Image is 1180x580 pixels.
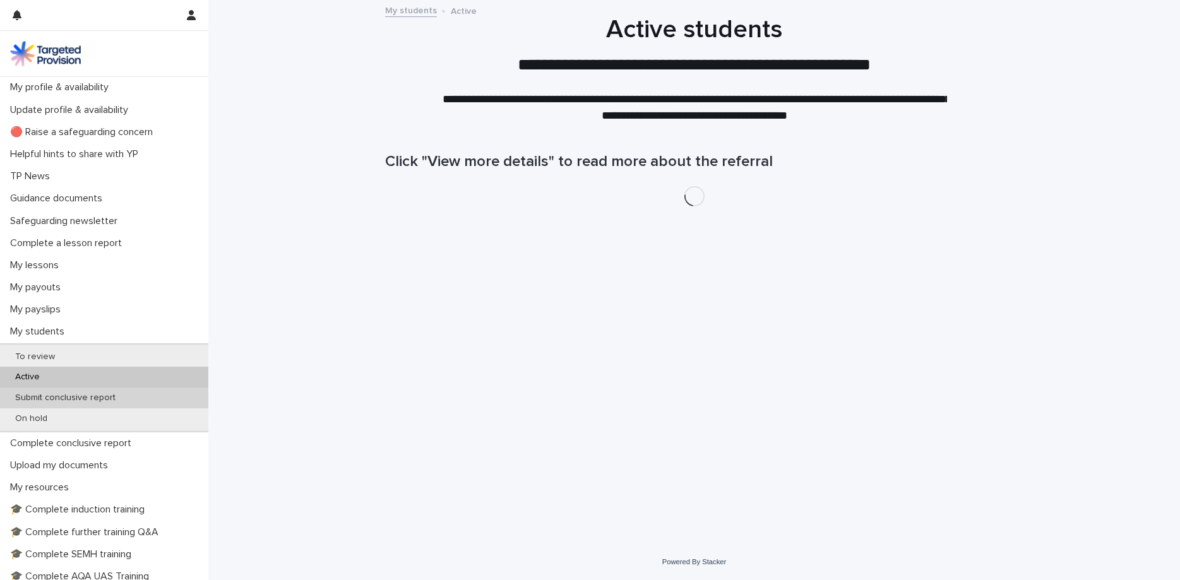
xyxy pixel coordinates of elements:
[5,192,112,204] p: Guidance documents
[5,504,155,516] p: 🎓 Complete induction training
[5,393,126,403] p: Submit conclusive report
[5,104,138,116] p: Update profile & availability
[5,148,148,160] p: Helpful hints to share with YP
[451,3,477,17] p: Active
[10,41,81,66] img: M5nRWzHhSzIhMunXDL62
[5,459,118,471] p: Upload my documents
[5,281,71,293] p: My payouts
[5,126,163,138] p: 🔴 Raise a safeguarding concern
[5,548,141,560] p: 🎓 Complete SEMH training
[5,352,65,362] p: To review
[5,437,141,449] p: Complete conclusive report
[5,482,79,494] p: My resources
[5,215,128,227] p: Safeguarding newsletter
[5,372,50,382] p: Active
[5,526,169,538] p: 🎓 Complete further training Q&A
[385,3,437,17] a: My students
[5,81,119,93] p: My profile & availability
[5,259,69,271] p: My lessons
[662,558,726,565] a: Powered By Stacker
[5,413,57,424] p: On hold
[385,15,1004,45] h1: Active students
[5,170,60,182] p: TP News
[5,304,71,316] p: My payslips
[385,153,1004,171] h1: Click "View more details" to read more about the referral
[5,326,74,338] p: My students
[5,237,132,249] p: Complete a lesson report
